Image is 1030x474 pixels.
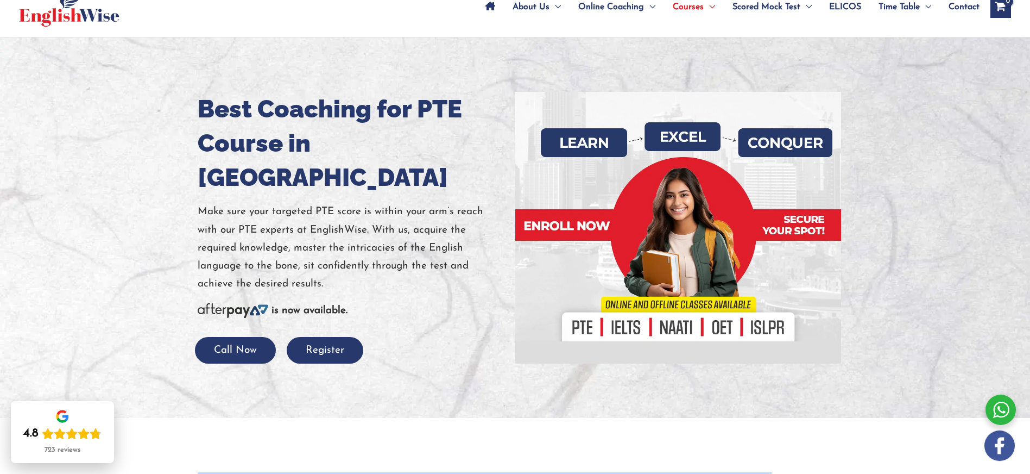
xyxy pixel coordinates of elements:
[984,431,1015,461] img: white-facebook.png
[287,337,363,364] button: Register
[23,426,39,441] div: 4.8
[271,305,347,316] b: is now available.
[198,303,268,318] img: Afterpay-Logo
[195,337,276,364] button: Call Now
[198,203,507,293] p: Make sure your targeted PTE score is within your arm’s reach with our PTE experts at EnglishWise....
[287,345,363,355] a: Register
[45,446,80,454] div: 723 reviews
[198,92,507,195] h1: Best Coaching for PTE Course in [GEOGRAPHIC_DATA]
[23,426,102,441] div: Rating: 4.8 out of 5
[195,345,276,355] a: Call Now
